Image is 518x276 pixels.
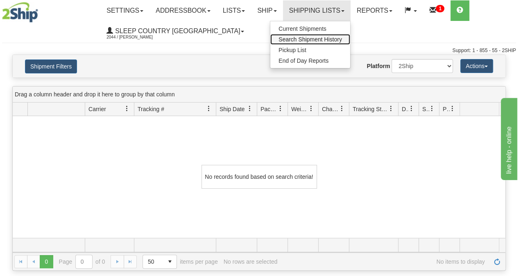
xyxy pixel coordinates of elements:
a: Packages filter column settings [274,102,287,116]
span: Search Shipment History [278,36,342,43]
a: Addressbook [149,0,217,21]
a: Search Shipment History [270,34,350,45]
a: Ship [251,0,283,21]
a: Current Shipments [270,23,350,34]
span: select [163,255,176,268]
span: Tracking # [138,105,164,113]
a: Ship Date filter column settings [243,102,257,116]
a: Shipping lists [283,0,351,21]
span: 2044 / [PERSON_NAME] [106,33,168,41]
a: Sleep Country [GEOGRAPHIC_DATA] 2044 / [PERSON_NAME] [100,21,250,41]
div: live help - online [6,5,76,15]
span: 50 [148,258,158,266]
img: logo2044.jpg [2,2,38,23]
span: Current Shipments [278,25,326,32]
span: Charge [322,105,339,113]
button: Shipment Filters [25,59,77,73]
span: Pickup List [278,47,306,53]
span: Page sizes drop down [143,255,177,269]
a: Charge filter column settings [335,102,349,116]
a: Pickup List [270,45,350,55]
a: Weight filter column settings [304,102,318,116]
span: Packages [260,105,278,113]
span: Sleep Country [GEOGRAPHIC_DATA] [113,27,240,34]
span: Ship Date [219,105,244,113]
span: Weight [291,105,308,113]
span: Page of 0 [59,255,105,269]
span: Delivery Status [402,105,409,113]
div: Support: 1 - 855 - 55 - 2SHIP [2,47,516,54]
a: 1 [423,0,450,21]
span: Shipment Issues [422,105,429,113]
a: Tracking # filter column settings [202,102,216,116]
sup: 1 [436,5,444,12]
a: Lists [217,0,251,21]
a: Carrier filter column settings [120,102,134,116]
a: Refresh [491,255,504,268]
span: No items to display [283,258,485,265]
label: Platform [367,62,390,70]
iframe: chat widget [499,96,517,180]
div: No records found based on search criteria! [201,165,317,189]
a: Settings [100,0,149,21]
a: End of Day Reports [270,55,350,66]
div: grid grouping header [13,87,505,103]
button: Actions [460,59,493,73]
span: End of Day Reports [278,57,328,64]
a: Delivery Status filter column settings [405,102,418,116]
a: Tracking Status filter column settings [384,102,398,116]
a: Pickup Status filter column settings [446,102,459,116]
span: Page 0 [40,255,53,268]
span: items per page [143,255,218,269]
span: Tracking Status [353,105,388,113]
span: Carrier [88,105,106,113]
a: Reports [351,0,398,21]
div: No rows are selected [224,258,278,265]
span: Pickup Status [443,105,450,113]
a: Shipment Issues filter column settings [425,102,439,116]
